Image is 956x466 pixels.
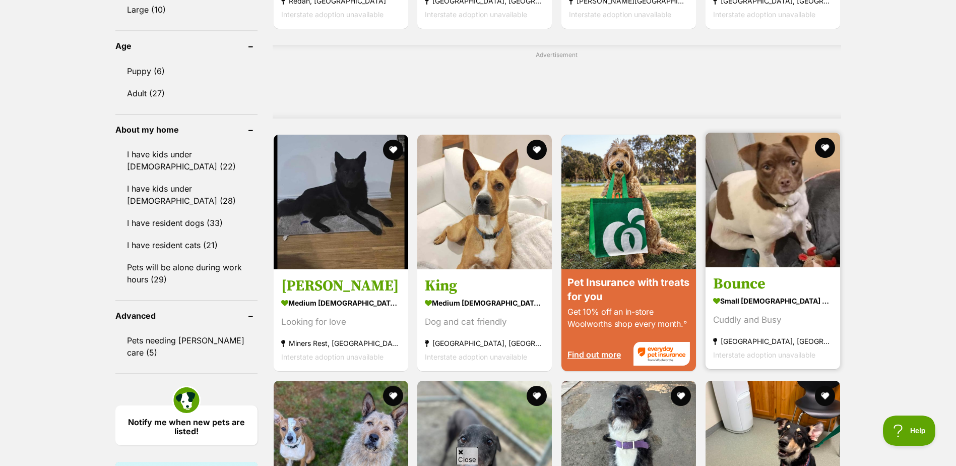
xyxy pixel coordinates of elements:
[115,405,258,445] a: Notify me when new pets are listed!
[273,45,841,119] div: Advertisement
[425,315,544,329] div: Dog and cat friendly
[115,144,258,177] a: I have kids under [DEMOGRAPHIC_DATA] (22)
[115,178,258,211] a: I have kids under [DEMOGRAPHIC_DATA] (28)
[527,386,547,406] button: favourite
[115,83,258,104] a: Adult (27)
[883,416,936,446] iframe: Help Scout Beacon - Open
[425,353,527,361] span: Interstate adoption unavailable
[383,140,403,160] button: favourite
[425,296,544,310] strong: medium [DEMOGRAPHIC_DATA] Dog
[115,41,258,50] header: Age
[115,235,258,256] a: I have resident cats (21)
[425,336,544,350] strong: [GEOGRAPHIC_DATA], [GEOGRAPHIC_DATA]
[527,140,547,160] button: favourite
[706,267,840,369] a: Bounce small [DEMOGRAPHIC_DATA] Dog Cuddly and Busy [GEOGRAPHIC_DATA], [GEOGRAPHIC_DATA] Intersta...
[713,274,833,294] h3: Bounce
[815,386,835,406] button: favourite
[115,311,258,320] header: Advanced
[274,135,408,269] img: Douglas - Chow Chow Dog
[713,294,833,308] strong: small [DEMOGRAPHIC_DATA] Dog
[115,257,258,290] a: Pets will be alone during work hours (29)
[281,296,401,310] strong: medium [DEMOGRAPHIC_DATA] Dog
[281,353,384,361] span: Interstate adoption unavailable
[274,269,408,371] a: [PERSON_NAME] medium [DEMOGRAPHIC_DATA] Dog Looking for love Miners Rest, [GEOGRAPHIC_DATA] Inter...
[671,386,691,406] button: favourite
[713,334,833,348] strong: [GEOGRAPHIC_DATA], [GEOGRAPHIC_DATA]
[456,447,478,464] span: Close
[713,313,833,327] div: Cuddly and Busy
[417,135,552,269] img: King - Staffordshire Bull Terrier x Australian Kelpie Dog
[425,276,544,296] h3: King
[281,276,401,296] h3: [PERSON_NAME]
[706,133,840,267] img: Bounce - Jack Russell Terrier x Pug Dog
[115,125,258,134] header: About my home
[383,386,403,406] button: favourite
[115,212,258,234] a: I have resident dogs (33)
[281,10,384,19] span: Interstate adoption unavailable
[115,61,258,82] a: Puppy (6)
[425,10,527,19] span: Interstate adoption unavailable
[115,330,258,363] a: Pets needing [PERSON_NAME] care (5)
[815,138,835,158] button: favourite
[417,269,552,371] a: King medium [DEMOGRAPHIC_DATA] Dog Dog and cat friendly [GEOGRAPHIC_DATA], [GEOGRAPHIC_DATA] Inte...
[713,351,815,359] span: Interstate adoption unavailable
[713,10,815,19] span: Interstate adoption unavailable
[281,336,401,350] strong: Miners Rest, [GEOGRAPHIC_DATA]
[569,10,671,19] span: Interstate adoption unavailable
[281,315,401,329] div: Looking for love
